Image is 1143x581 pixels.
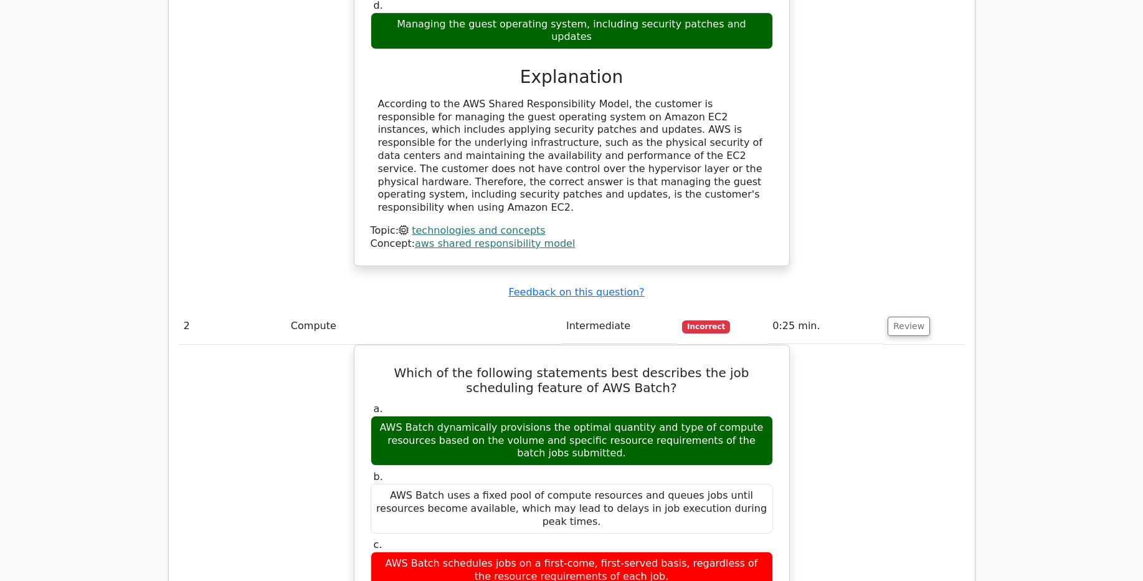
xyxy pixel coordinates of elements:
span: b. [374,471,383,483]
a: technologies and concepts [412,224,545,236]
td: 2 [179,309,286,344]
div: AWS Batch dynamically provisions the optimal quantity and type of compute resources based on the ... [371,416,773,466]
td: 0:25 min. [767,309,883,344]
button: Review [888,317,930,336]
div: According to the AWS Shared Responsibility Model, the customer is responsible for managing the gu... [378,98,766,214]
span: a. [374,403,383,415]
td: Compute [286,309,561,344]
span: Incorrect [682,320,730,333]
div: Concept: [371,238,773,251]
div: Topic: [371,224,773,238]
span: c. [374,539,382,550]
h5: Which of the following statements best describes the job scheduling feature of AWS Batch? [369,365,774,395]
h3: Explanation [378,67,766,88]
td: Intermediate [561,309,677,344]
a: aws shared responsibility model [415,238,575,249]
a: Feedback on this question? [508,286,644,298]
div: Managing the guest operating system, including security patches and updates [371,12,773,50]
div: AWS Batch uses a fixed pool of compute resources and queues jobs until resources become available... [371,484,773,534]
